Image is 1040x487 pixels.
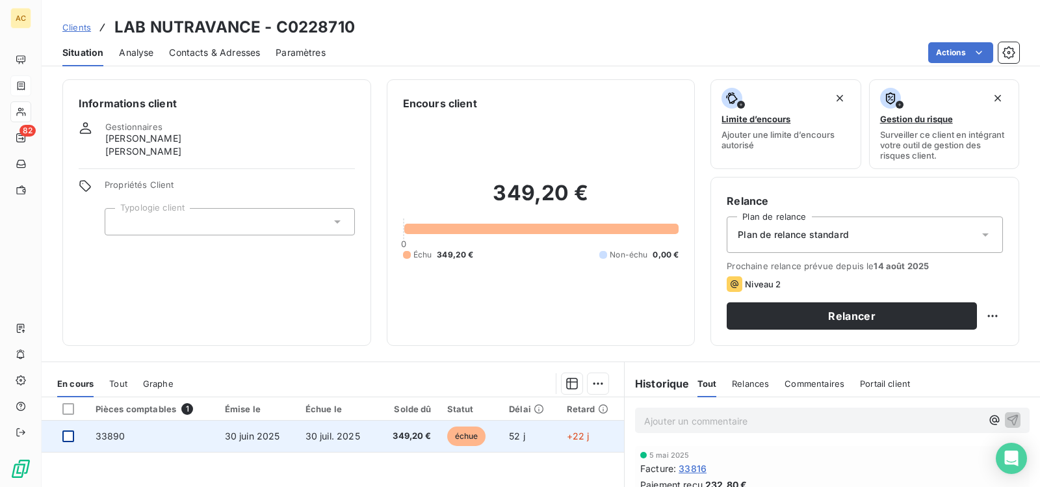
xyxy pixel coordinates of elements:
div: Solde dû [385,404,432,414]
h3: LAB NUTRAVANCE - C0228710 [114,16,355,39]
h6: Relance [727,193,1003,209]
a: 82 [10,127,31,148]
span: 0,00 € [653,249,679,261]
span: 1 [181,403,193,415]
span: 5 mai 2025 [649,451,690,459]
span: Limite d’encours [721,114,790,124]
span: 14 août 2025 [874,261,929,271]
span: [PERSON_NAME] [105,132,181,145]
span: 349,20 € [385,430,432,443]
span: Portail client [860,378,910,389]
span: Clients [62,22,91,33]
span: 349,20 € [437,249,473,261]
input: Ajouter une valeur [116,216,126,228]
span: Situation [62,46,103,59]
span: [PERSON_NAME] [105,145,181,158]
span: Gestionnaires [105,122,162,132]
span: Analyse [119,46,153,59]
img: Logo LeanPay [10,458,31,479]
span: 30 juil. 2025 [305,430,360,441]
a: Clients [62,21,91,34]
h6: Encours client [403,96,477,111]
span: Non-échu [610,249,647,261]
button: Gestion du risqueSurveiller ce client en intégrant votre outil de gestion des risques client. [869,79,1019,169]
div: Échue le [305,404,370,414]
h2: 349,20 € [403,180,679,219]
span: Propriétés Client [105,179,355,198]
span: Niveau 2 [745,279,781,289]
div: Open Intercom Messenger [996,443,1027,474]
span: Graphe [143,378,174,389]
span: En cours [57,378,94,389]
span: Facture : [640,462,676,475]
span: Relances [732,378,769,389]
button: Actions [928,42,993,63]
span: Tout [109,378,127,389]
h6: Informations client [79,96,355,111]
button: Limite d’encoursAjouter une limite d’encours autorisé [710,79,861,169]
span: Surveiller ce client en intégrant votre outil de gestion des risques client. [880,129,1008,161]
span: 33890 [96,430,125,441]
span: Gestion du risque [880,114,953,124]
span: 52 j [509,430,525,441]
span: Ajouter une limite d’encours autorisé [721,129,850,150]
span: Commentaires [785,378,844,389]
span: Paramètres [276,46,326,59]
span: Plan de relance standard [738,228,849,241]
span: échue [447,427,486,446]
span: Contacts & Adresses [169,46,260,59]
h6: Historique [625,376,690,391]
span: Échu [413,249,432,261]
span: 0 [401,239,406,249]
span: +22 j [567,430,590,441]
span: 30 juin 2025 [225,430,280,441]
span: Tout [697,378,717,389]
span: 33816 [679,462,707,475]
div: Statut [447,404,493,414]
span: 82 [19,125,36,137]
span: Prochaine relance prévue depuis le [727,261,1003,271]
div: Délai [509,404,551,414]
div: AC [10,8,31,29]
button: Relancer [727,302,977,330]
div: Pièces comptables [96,403,209,415]
div: Émise le [225,404,290,414]
div: Retard [567,404,616,414]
